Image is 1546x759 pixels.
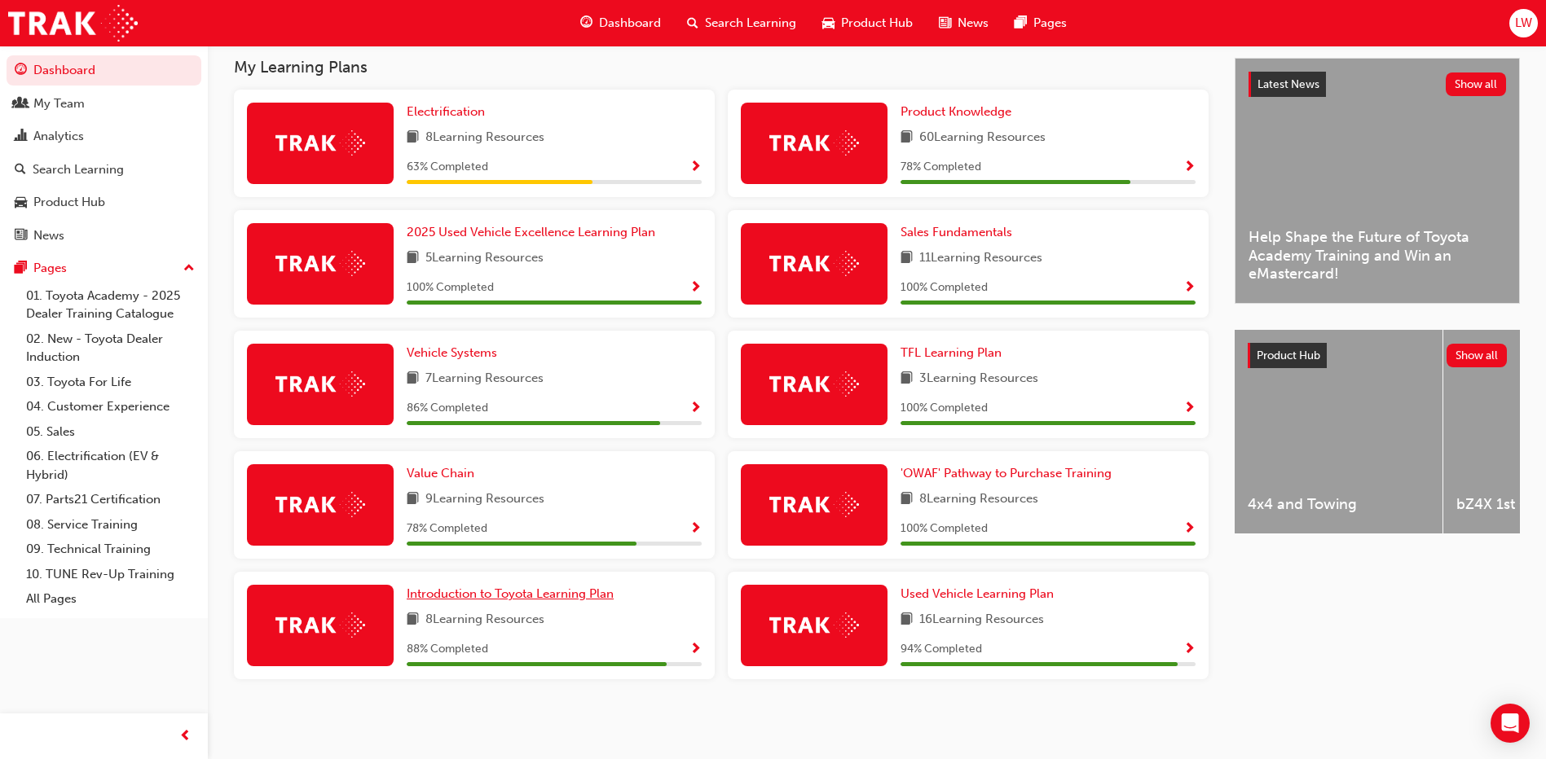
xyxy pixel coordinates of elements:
[15,195,27,210] span: car-icon
[20,444,201,487] a: 06. Electrification (EV & Hybrid)
[689,643,702,657] span: Show Progress
[7,253,201,283] button: Pages
[15,229,27,243] span: news-icon
[20,370,201,395] a: 03. Toyota For Life
[689,398,702,419] button: Show Progress
[674,7,809,40] a: search-iconSearch Learning
[8,5,138,42] img: Trak
[20,537,201,562] a: 09. Technical Training
[7,89,201,119] a: My Team
[822,13,835,33] span: car-icon
[407,279,494,297] span: 100 % Completed
[901,344,1008,362] a: TFL Learning Plan
[407,640,488,659] span: 88 % Completed
[1002,7,1080,40] a: pages-iconPages
[407,225,655,239] span: 2025 Used Vehicle Excellence Learning Plan
[275,371,365,397] img: Trak
[901,640,982,659] span: 94 % Completed
[20,562,201,587] a: 10. TUNE Rev-Up Training
[20,394,201,419] a: 04. Customer Experience
[1258,77,1319,91] span: Latest News
[7,121,201,151] a: Analytics
[901,586,1054,601] span: Used Vehicle Learning Plan
[1183,398,1196,419] button: Show Progress
[33,193,105,212] div: Product Hub
[901,610,913,630] span: book-icon
[1509,9,1538,37] button: LW
[20,327,201,370] a: 02. New - Toyota Dealer Induction
[901,225,1012,239] span: Sales Fundamentals
[769,612,859,638] img: Trak
[33,127,84,146] div: Analytics
[407,104,485,119] span: Electrification
[33,226,64,245] div: News
[901,489,913,510] span: book-icon
[1235,330,1442,533] a: 4x4 and Towing
[407,585,620,603] a: Introduction to Toyota Learning Plan
[1249,72,1506,98] a: Latest NewsShow all
[901,464,1118,483] a: 'OWAF' Pathway to Purchase Training
[689,522,702,537] span: Show Progress
[425,489,544,510] span: 9 Learning Resources
[901,128,913,148] span: book-icon
[919,248,1042,269] span: 11 Learning Resources
[275,130,365,156] img: Trak
[20,283,201,327] a: 01. Toyota Academy - 2025 Dealer Training Catalogue
[425,128,544,148] span: 8 Learning Resources
[1015,13,1027,33] span: pages-icon
[689,278,702,298] button: Show Progress
[689,281,702,296] span: Show Progress
[1257,349,1320,362] span: Product Hub
[1491,704,1530,743] div: Open Intercom Messenger
[1515,14,1532,33] span: LW
[407,158,488,177] span: 63 % Completed
[687,13,698,33] span: search-icon
[407,345,497,360] span: Vehicle Systems
[901,520,988,538] span: 100 % Completed
[841,14,913,33] span: Product Hub
[1033,14,1067,33] span: Pages
[425,248,544,269] span: 5 Learning Resources
[15,261,27,276] span: pages-icon
[919,128,1046,148] span: 60 Learning Resources
[7,187,201,217] a: Product Hub
[20,487,201,512] a: 07. Parts21 Certification
[567,7,674,40] a: guage-iconDashboard
[769,251,859,276] img: Trak
[1447,344,1508,367] button: Show all
[901,345,1002,360] span: TFL Learning Plan
[689,160,702,175] span: Show Progress
[275,492,365,517] img: Trak
[1446,72,1507,96] button: Show all
[234,58,1209,77] h3: My Learning Plans
[901,104,1011,119] span: Product Knowledge
[407,344,504,362] a: Vehicle Systems
[1183,639,1196,660] button: Show Progress
[20,586,201,612] a: All Pages
[33,160,124,179] div: Search Learning
[407,586,614,601] span: Introduction to Toyota Learning Plan
[407,489,419,510] span: book-icon
[901,103,1018,121] a: Product Knowledge
[179,726,192,747] span: prev-icon
[15,64,27,78] span: guage-icon
[425,610,544,630] span: 8 Learning Resources
[901,223,1019,242] a: Sales Fundamentals
[7,155,201,185] a: Search Learning
[769,492,859,517] img: Trak
[1183,519,1196,539] button: Show Progress
[769,130,859,156] img: Trak
[705,14,796,33] span: Search Learning
[919,489,1038,510] span: 8 Learning Resources
[425,369,544,389] span: 7 Learning Resources
[901,399,988,418] span: 100 % Completed
[407,464,481,483] a: Value Chain
[1248,495,1429,514] span: 4x4 and Towing
[1248,343,1507,369] a: Product HubShow all
[901,585,1060,603] a: Used Vehicle Learning Plan
[1235,58,1520,304] a: Latest NewsShow allHelp Shape the Future of Toyota Academy Training and Win an eMastercard!
[183,258,195,279] span: up-icon
[1183,643,1196,657] span: Show Progress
